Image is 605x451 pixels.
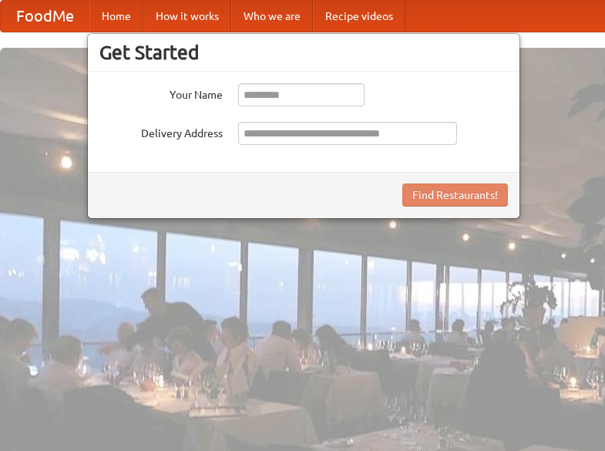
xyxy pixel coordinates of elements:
[313,1,405,32] a: Recipe videos
[402,183,508,207] button: Find Restaurants!
[99,83,223,103] label: Your Name
[1,1,89,32] a: FoodMe
[143,1,231,32] a: How it works
[99,122,223,141] label: Delivery Address
[231,1,313,32] a: Who we are
[99,41,508,64] h3: Get Started
[89,1,143,32] a: Home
